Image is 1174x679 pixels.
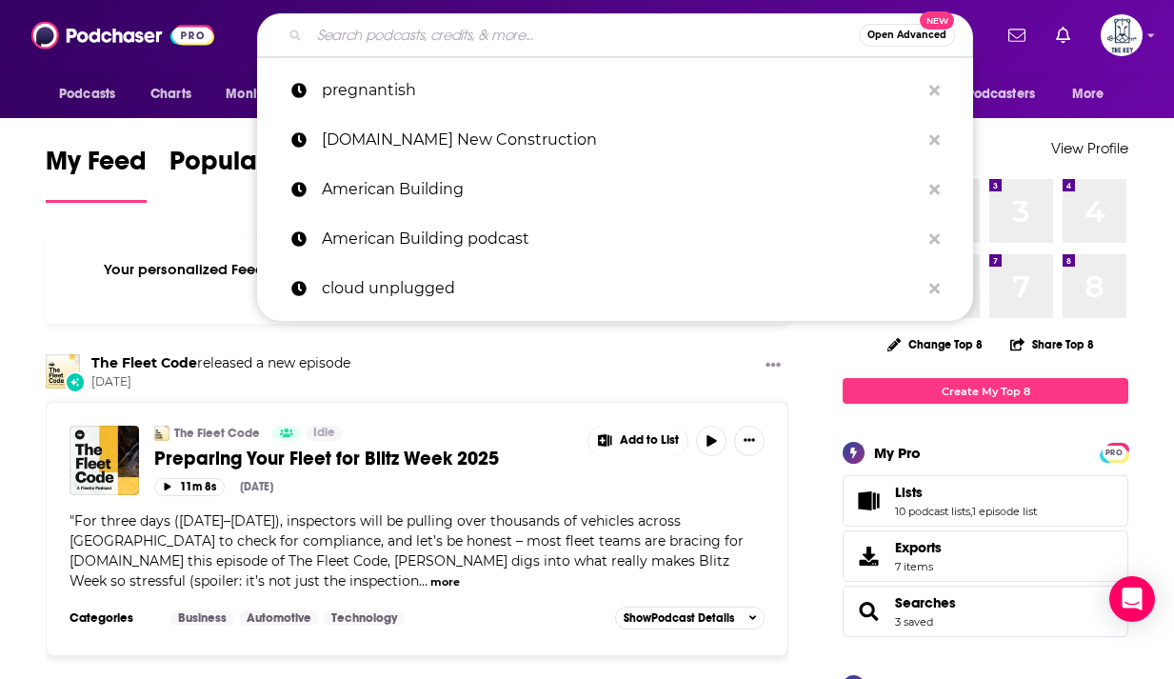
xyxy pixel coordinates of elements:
span: Podcasts [59,81,115,108]
button: ShowPodcast Details [615,607,766,629]
span: Lists [843,475,1128,527]
input: Search podcasts, credits, & more... [309,20,859,50]
img: Preparing Your Fleet for Blitz Week 2025 [70,426,139,495]
a: Business [170,610,234,626]
button: 11m 8s [154,478,225,496]
a: Preparing Your Fleet for Blitz Week 2025 [154,447,574,470]
span: " [70,512,744,589]
a: The Fleet Code [91,354,197,371]
h3: released a new episode [91,354,350,372]
div: Search podcasts, credits, & more... [257,13,973,57]
span: [DATE] [91,374,350,390]
span: Idle [313,424,335,443]
a: 1 episode list [972,505,1037,518]
img: The Fleet Code [154,426,169,441]
button: Change Top 8 [876,332,994,356]
button: open menu [931,76,1063,112]
span: Popular Feed [169,145,331,189]
button: Share Top 8 [1009,326,1095,363]
a: pregnantish [257,66,973,115]
span: Exports [895,539,942,556]
a: American Building podcast [257,214,973,264]
span: New [920,11,954,30]
div: New Episode [65,371,86,392]
a: Lists [849,488,887,514]
span: More [1072,81,1104,108]
span: Monitoring [226,81,293,108]
img: The Fleet Code [46,354,80,389]
button: Show More Button [758,354,788,378]
span: 7 items [895,560,942,573]
a: Idle [306,426,343,441]
a: Show notifications dropdown [1048,19,1078,51]
p: cloud unplugged [322,264,920,313]
span: For Podcasters [944,81,1035,108]
button: open menu [1059,76,1128,112]
a: Show notifications dropdown [1001,19,1033,51]
a: Create My Top 8 [843,378,1128,404]
a: PRO [1103,445,1125,459]
img: User Profile [1101,14,1143,56]
span: ... [419,572,428,589]
div: [DATE] [240,480,273,493]
span: Add to List [620,433,679,448]
button: Show More Button [588,426,687,456]
span: Logged in as TheKeyPR [1101,14,1143,56]
p: American Building podcast [322,214,920,264]
p: American Building [322,165,920,214]
span: My Feed [46,145,147,189]
a: Technology [324,610,405,626]
button: open menu [46,76,140,112]
a: [DOMAIN_NAME] New Construction [257,115,973,165]
span: Lists [895,484,923,501]
span: Exports [849,543,887,569]
span: Open Advanced [867,30,946,40]
span: Show Podcast Details [624,611,734,625]
button: open menu [212,76,318,112]
div: Open Intercom Messenger [1109,576,1155,622]
button: Show More Button [734,426,765,456]
a: Searches [895,594,956,611]
a: 10 podcast lists [895,505,970,518]
span: PRO [1103,446,1125,460]
h3: Categories [70,610,155,626]
p: pregnantish [322,66,920,115]
a: The Fleet Code [174,426,260,441]
a: 3 saved [895,615,933,629]
button: Open AdvancedNew [859,24,955,47]
a: Automotive [239,610,319,626]
span: , [970,505,972,518]
span: Preparing Your Fleet for Blitz Week 2025 [154,447,499,470]
a: My Feed [46,145,147,203]
div: Your personalized Feed is curated based on the Podcasts, Creators, Users, and Lists that you Follow. [46,237,788,324]
button: more [430,574,460,590]
span: For three days ([DATE]–[DATE]), inspectors will be pulling over thousands of vehicles across [GEO... [70,512,744,589]
a: Exports [843,530,1128,582]
a: Popular Feed [169,145,331,203]
a: Lists [895,484,1037,501]
span: Searches [843,586,1128,637]
button: Show profile menu [1101,14,1143,56]
a: Charts [138,76,203,112]
a: American Building [257,165,973,214]
div: My Pro [874,444,921,462]
span: Charts [150,81,191,108]
a: View Profile [1051,139,1128,157]
img: Podchaser - Follow, Share and Rate Podcasts [31,17,214,53]
a: cloud unplugged [257,264,973,313]
p: Realtor.com New Construction [322,115,920,165]
a: Searches [849,598,887,625]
